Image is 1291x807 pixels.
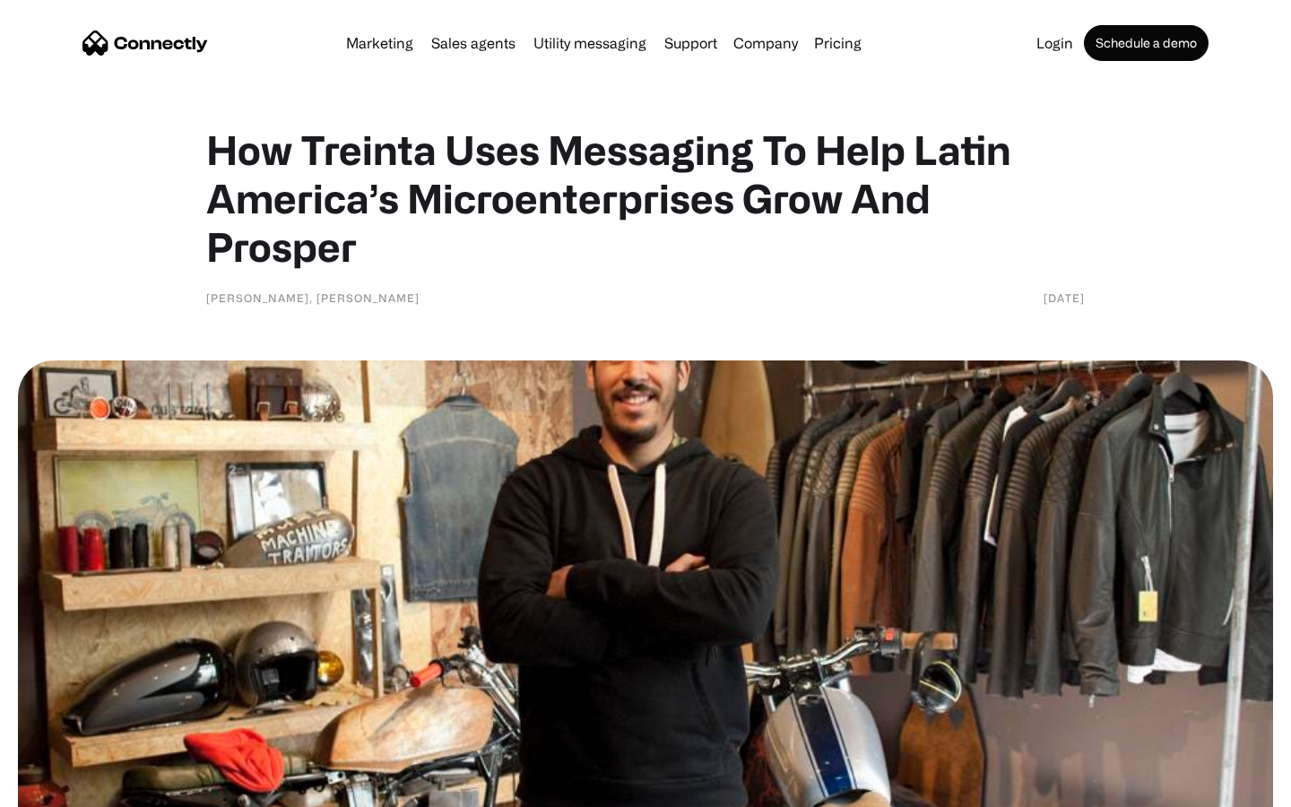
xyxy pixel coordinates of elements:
aside: Language selected: English [18,776,108,801]
div: [PERSON_NAME], [PERSON_NAME] [206,289,420,307]
a: Sales agents [424,36,523,50]
a: Support [657,36,724,50]
div: [DATE] [1044,289,1085,307]
ul: Language list [36,776,108,801]
a: Schedule a demo [1084,25,1209,61]
div: Company [733,30,798,56]
a: Login [1029,36,1080,50]
a: Marketing [339,36,420,50]
h1: How Treinta Uses Messaging To Help Latin America’s Microenterprises Grow And Prosper [206,126,1085,271]
a: Pricing [807,36,869,50]
a: Utility messaging [526,36,654,50]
